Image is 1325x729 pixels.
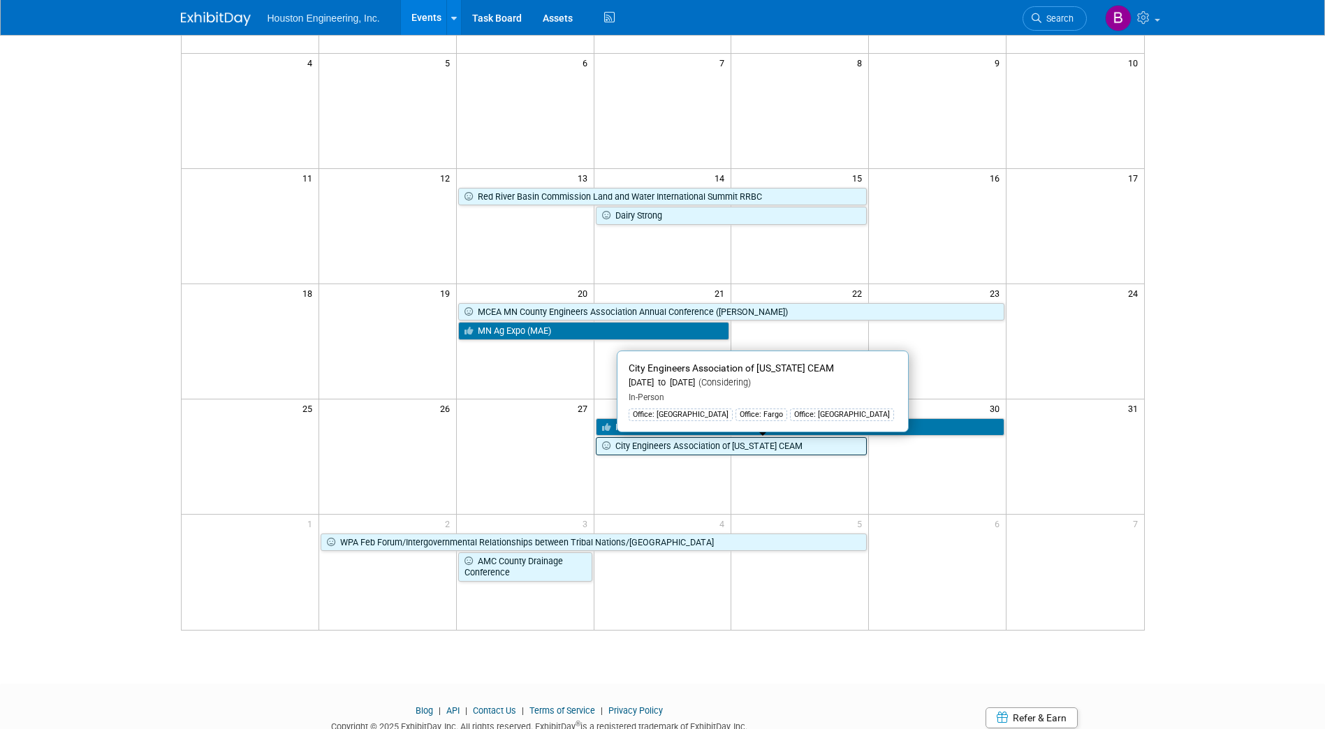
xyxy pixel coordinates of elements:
span: 9 [993,54,1006,71]
span: 6 [581,54,594,71]
span: 27 [576,399,594,417]
div: Office: [GEOGRAPHIC_DATA] [790,408,894,421]
sup: ® [576,720,580,728]
span: 24 [1127,284,1144,302]
a: API [446,705,460,716]
span: | [597,705,606,716]
a: Dairy Strong [596,207,868,225]
span: 30 [988,399,1006,417]
span: 25 [301,399,319,417]
span: 7 [718,54,731,71]
img: ExhibitDay [181,12,251,26]
span: 16 [988,169,1006,186]
a: ND Association of County Engineers County Roads NDACE [596,418,1005,436]
span: | [518,705,527,716]
span: 19 [439,284,456,302]
span: 12 [439,169,456,186]
span: (Considering) [695,377,751,388]
span: 23 [988,284,1006,302]
a: MCEA MN County Engineers Association Annual Conference ([PERSON_NAME]) [458,303,1004,321]
img: Bonnie Marsaa [1105,5,1132,31]
span: 2 [444,515,456,532]
a: Red River Basin Commission Land and Water International Summit RRBC [458,188,868,206]
span: Houston Engineering, Inc. [268,13,380,24]
span: In-Person [629,392,664,402]
span: 5 [856,515,868,532]
div: Office: [GEOGRAPHIC_DATA] [629,408,733,421]
span: 6 [993,515,1006,532]
span: 14 [713,169,731,186]
a: MN Ag Expo (MAE) [458,322,730,340]
span: 4 [718,515,731,532]
span: 21 [713,284,731,302]
span: 31 [1127,399,1144,417]
span: | [435,705,444,716]
a: WPA Feb Forum/Intergovernmental Relationships between Tribal Nations/[GEOGRAPHIC_DATA] [321,533,867,552]
a: Privacy Policy [608,705,663,716]
a: Refer & Earn [986,707,1078,728]
a: City Engineers Association of [US_STATE] CEAM [596,437,868,455]
span: 18 [301,284,319,302]
span: 10 [1127,54,1144,71]
a: Blog [416,705,433,716]
span: 1 [306,515,319,532]
span: | [462,705,471,716]
div: [DATE] to [DATE] [629,377,897,389]
span: Search [1041,13,1074,24]
span: 13 [576,169,594,186]
span: 11 [301,169,319,186]
div: Office: Fargo [735,408,787,421]
span: 7 [1132,515,1144,532]
span: 4 [306,54,319,71]
a: AMC County Drainage Conference [458,552,592,581]
span: City Engineers Association of [US_STATE] CEAM [629,362,834,374]
span: 8 [856,54,868,71]
a: Contact Us [473,705,516,716]
span: 22 [851,284,868,302]
span: 20 [576,284,594,302]
a: Terms of Service [529,705,595,716]
span: 17 [1127,169,1144,186]
span: 15 [851,169,868,186]
span: 3 [581,515,594,532]
span: 26 [439,399,456,417]
span: 5 [444,54,456,71]
a: Search [1023,6,1087,31]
